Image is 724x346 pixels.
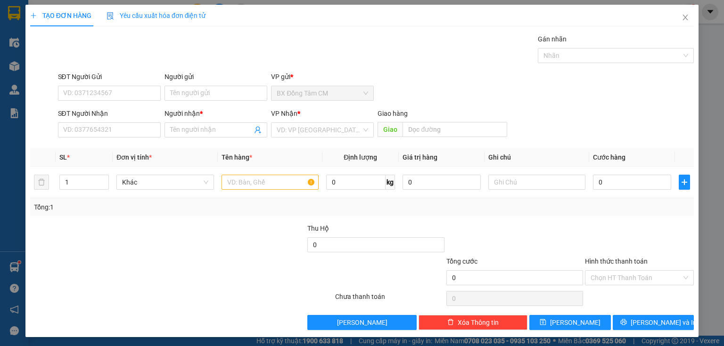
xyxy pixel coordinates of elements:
[107,12,206,19] span: Yêu cầu xuất hóa đơn điện tử
[58,108,161,119] div: SĐT Người Nhận
[446,257,477,265] span: Tổng cước
[58,72,161,82] div: SĐT Người Gửi
[337,317,387,328] span: [PERSON_NAME]
[222,153,252,161] span: Tên hàng
[386,175,395,190] span: kg
[485,148,589,167] th: Ghi chú
[165,72,267,82] div: Người gửi
[403,153,437,161] span: Giá trị hàng
[682,14,689,21] span: close
[30,12,91,19] span: TẠO ĐƠN HÀNG
[679,175,690,190] button: plus
[378,110,408,117] span: Giao hàng
[540,319,546,326] span: save
[403,122,507,137] input: Dọc đường
[620,319,627,326] span: printer
[122,175,208,189] span: Khác
[254,126,262,134] span: user-add
[34,175,49,190] button: delete
[222,175,319,190] input: VD: Bàn, Ghế
[672,5,699,31] button: Close
[271,110,297,117] span: VP Nhận
[550,317,601,328] span: [PERSON_NAME]
[403,175,481,190] input: 0
[613,315,694,330] button: printer[PERSON_NAME] và In
[593,153,625,161] span: Cước hàng
[631,317,697,328] span: [PERSON_NAME] và In
[344,153,377,161] span: Định lượng
[30,12,37,19] span: plus
[307,225,329,232] span: Thu Hộ
[679,178,690,186] span: plus
[307,315,416,330] button: [PERSON_NAME]
[277,86,368,100] span: BX Đồng Tâm CM
[59,153,67,161] span: SL
[271,72,374,82] div: VP gửi
[34,202,280,212] div: Tổng: 1
[334,291,445,308] div: Chưa thanh toán
[488,175,585,190] input: Ghi Chú
[165,108,267,119] div: Người nhận
[458,317,499,328] span: Xóa Thông tin
[585,257,648,265] label: Hình thức thanh toán
[447,319,454,326] span: delete
[419,315,527,330] button: deleteXóa Thông tin
[529,315,611,330] button: save[PERSON_NAME]
[378,122,403,137] span: Giao
[116,153,152,161] span: Đơn vị tính
[538,35,567,43] label: Gán nhãn
[107,12,114,20] img: icon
